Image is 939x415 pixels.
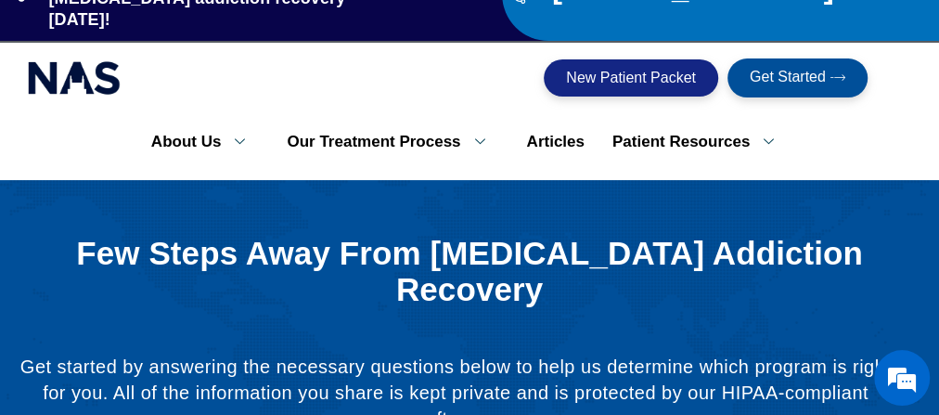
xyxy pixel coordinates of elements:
[273,123,512,162] a: Our Treatment Process
[512,123,598,162] a: Articles
[544,59,718,97] a: New Patient Packet
[28,57,121,99] img: national addiction specialists online suboxone clinic - logo
[137,123,274,162] a: About Us
[750,70,826,86] span: Get Started
[566,71,696,85] span: New Patient Packet
[124,86,340,110] div: National Addiction Specialists
[162,164,329,196] span: I am an existing patient
[727,58,868,97] a: Get Started
[304,9,349,54] div: Minimize live chat window
[65,236,874,307] h1: Few Steps Away From [MEDICAL_DATA] Addiction Recovery
[9,278,354,344] textarea: Type your message and hit 'Enter'
[124,110,340,133] div: Chat with us now!
[191,205,329,237] span: I am a new patient
[598,123,802,162] a: Patient Resources
[20,96,48,123] div: Navigation go back
[59,86,106,132] img: d_814670640_operators_826057000000012003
